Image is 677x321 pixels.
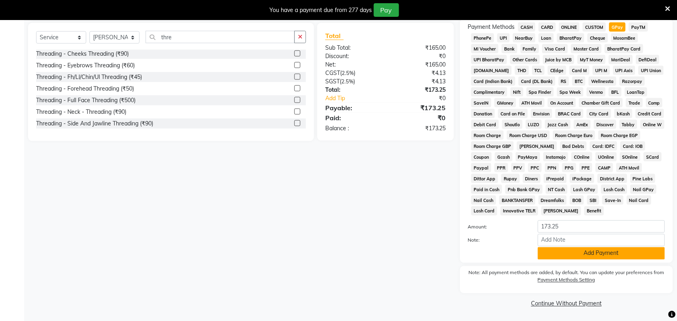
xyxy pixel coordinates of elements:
[539,22,556,32] span: CARD
[471,196,496,205] span: Nail Cash
[385,44,452,52] div: ₹165.00
[594,120,616,129] span: Discover
[560,141,587,151] span: Bad Debts
[385,113,452,123] div: ₹0
[589,77,616,86] span: Wellnessta
[611,33,638,42] span: MosamBee
[515,66,529,75] span: THD
[609,22,626,32] span: GPay
[462,237,532,244] label: Note:
[385,77,452,86] div: ₹4.13
[630,174,656,183] span: Pine Labs
[36,73,142,81] div: Threading - Fh/Ll/Chin/Ul Threading (₹45)
[638,66,664,75] span: UPI Union
[471,33,494,42] span: PhonePe
[641,120,665,129] span: Online W
[602,196,624,205] span: Save-In
[325,69,340,77] span: CGST
[319,103,386,113] div: Payable:
[319,77,386,86] div: ( )
[471,44,499,53] span: MI Voucher
[557,87,584,97] span: Spa Week
[627,196,652,205] span: Nail Card
[319,44,386,52] div: Sub Total:
[319,94,397,103] a: Add Tip
[36,50,129,58] div: Threading - Cheeks Threading (₹90)
[596,152,617,162] span: UOnline
[598,131,641,140] span: Room Charge EGP
[609,87,622,97] span: BFL
[495,163,508,172] span: PPR
[270,6,372,14] div: You have a payment due from 277 days
[532,66,545,75] span: TCL
[518,22,535,32] span: CASH
[519,98,545,107] span: ATH Movil
[580,163,593,172] span: PPE
[510,55,540,64] span: Other Cards
[516,152,541,162] span: PayMaya
[471,131,504,140] span: Room Charge
[596,163,613,172] span: CAMP
[526,120,542,129] span: LUZO
[593,66,610,75] span: UPI M
[397,94,452,103] div: ₹0
[625,87,648,97] span: LoanTap
[620,77,645,86] span: Razorpay
[385,86,452,94] div: ₹173.25
[570,174,594,183] span: iPackage
[36,119,153,128] div: Threading - Side And Jawline Threading (₹90)
[502,44,517,53] span: Bank
[626,98,643,107] span: Trade
[471,206,497,216] span: Lash Card
[548,66,566,75] span: CEdge
[557,33,584,42] span: BharatPay
[501,174,520,183] span: Rupay
[471,163,491,172] span: Paypal
[319,113,386,123] div: Paid:
[583,22,606,32] span: CUSTOM
[588,33,608,42] span: Cheque
[543,152,568,162] span: Instamojo
[598,174,627,183] span: District App
[471,98,491,107] span: SaveIN
[505,185,543,194] span: Pnb Bank GPay
[543,55,575,64] span: Juice by MCB
[511,163,525,172] span: PPV
[146,31,295,43] input: Search or Scan
[541,206,582,216] span: [PERSON_NAME]
[587,196,599,205] span: SBI
[319,124,386,133] div: Balance :
[545,120,571,129] span: Jazz Cash
[531,109,553,118] span: Envision
[471,185,502,194] span: Paid in Cash
[471,152,492,162] span: Coupon
[538,234,665,246] input: Add Note
[319,86,386,94] div: Total:
[497,33,510,42] span: UPI
[523,174,541,183] span: Diners
[385,124,452,133] div: ₹173.25
[471,174,498,183] span: Dittor App
[571,44,602,53] span: Master Card
[471,109,495,118] span: Donation
[385,61,452,69] div: ₹165.00
[325,78,340,85] span: SGST
[502,120,523,129] span: Shoutlo
[468,23,515,31] span: Payment Methods
[539,33,554,42] span: Loan
[630,185,657,194] span: Nail GPay
[555,109,584,118] span: BRAC Card
[616,163,642,172] span: ATH Movil
[471,66,512,75] span: [DOMAIN_NAME]
[36,108,126,116] div: Threading - Neck - Threading (₹90)
[559,77,570,86] span: RS
[613,66,636,75] span: UPI Axis
[609,55,633,64] span: MariDeal
[620,152,641,162] span: SOnline
[574,120,591,129] span: AmEx
[545,163,559,172] span: PPN
[385,52,452,61] div: ₹0
[517,141,557,151] span: [PERSON_NAME]
[462,300,671,308] a: Continue Without Payment
[468,269,665,287] label: Note: All payment methods are added, by default. You can update your preferences from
